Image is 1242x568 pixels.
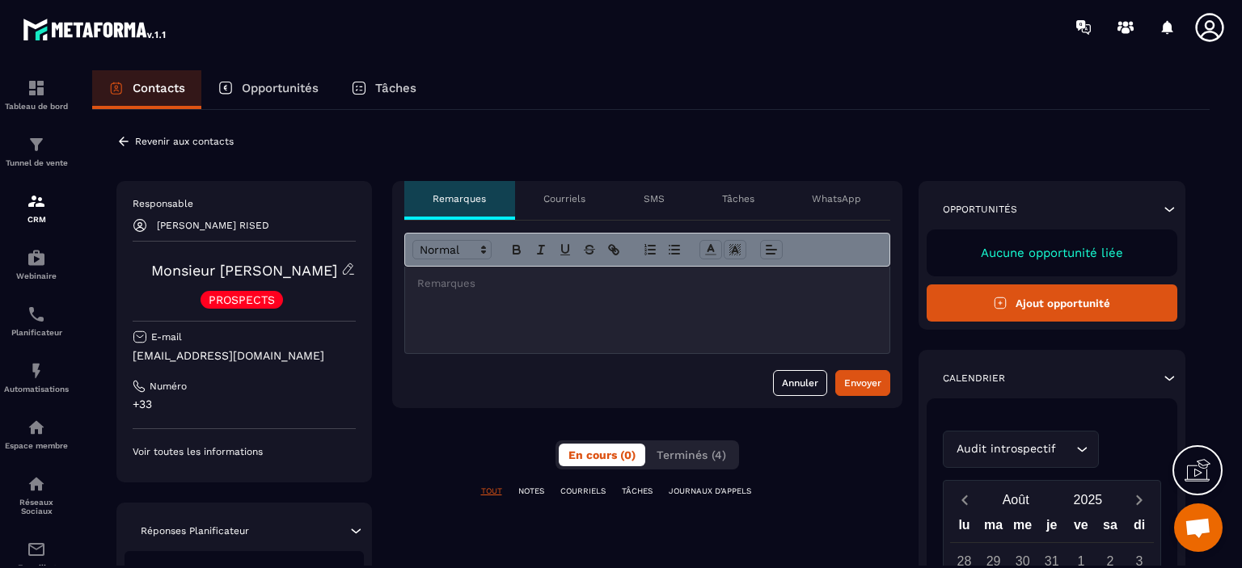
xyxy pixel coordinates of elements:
[4,271,69,280] p: Webinaire
[4,441,69,450] p: Espace membre
[669,486,751,497] p: JOURNAUX D'APPELS
[1052,486,1124,514] button: Open years overlay
[133,445,356,458] p: Voir toutes les informations
[27,135,46,154] img: formation
[133,348,356,364] p: [EMAIL_ADDRESS][DOMAIN_NAME]
[1067,514,1096,542] div: ve
[201,70,335,109] a: Opportunités
[657,448,726,461] span: Terminés (4)
[4,215,69,224] p: CRM
[812,192,861,205] p: WhatsApp
[4,179,69,236] a: formationformationCRM
[481,486,502,497] p: TOUT
[560,486,606,497] p: COURRIELS
[92,70,201,109] a: Contacts
[543,192,585,205] p: Courriels
[433,192,486,205] p: Remarques
[559,444,645,466] button: En cours (0)
[151,262,337,279] a: Monsieur [PERSON_NAME]
[844,375,881,391] div: Envoyer
[622,486,653,497] p: TÂCHES
[27,191,46,211] img: formation
[27,540,46,559] img: email
[242,81,319,95] p: Opportunités
[953,440,1060,458] span: Audit introspectif
[4,123,69,179] a: formationformationTunnel de vente
[133,197,356,210] p: Responsable
[27,418,46,437] img: automations
[133,397,356,412] p: +33
[980,486,1052,514] button: Open months overlay
[4,385,69,393] p: Automatisations
[141,524,249,537] p: Réponses Planificateur
[375,81,416,95] p: Tâches
[943,246,1162,260] p: Aucune opportunité liée
[943,431,1099,468] div: Search for option
[979,514,1008,542] div: ma
[943,203,1017,216] p: Opportunités
[4,498,69,515] p: Réseaux Sociaux
[1008,514,1037,542] div: me
[4,462,69,528] a: social-networksocial-networkRéseaux Sociaux
[23,15,168,44] img: logo
[722,192,754,205] p: Tâches
[773,370,827,396] button: Annuler
[835,370,890,396] button: Envoyer
[1060,440,1072,458] input: Search for option
[949,514,978,542] div: lu
[4,102,69,111] p: Tableau de bord
[133,81,185,95] p: Contacts
[4,328,69,337] p: Planificateur
[4,292,69,349] a: schedulerschedulerPlanificateur
[27,78,46,98] img: formation
[27,361,46,381] img: automations
[1125,514,1154,542] div: di
[150,380,187,393] p: Numéro
[4,349,69,406] a: automationsautomationsAutomatisations
[157,220,269,231] p: [PERSON_NAME] RISED
[647,444,736,466] button: Terminés (4)
[927,284,1178,322] button: Ajout opportunité
[151,330,182,343] p: E-mail
[4,236,69,292] a: automationsautomationsWebinaire
[135,136,234,147] p: Revenir aux contacts
[209,294,275,305] p: PROSPECTS
[943,372,1005,385] p: Calendrier
[1124,489,1154,511] button: Next month
[27,474,46,494] img: social-network
[1037,514,1067,542] div: je
[335,70,433,109] a: Tâches
[518,486,544,497] p: NOTES
[950,489,980,511] button: Previous month
[4,406,69,462] a: automationsautomationsEspace membre
[1174,503,1223,552] a: Ouvrir le chat
[4,158,69,167] p: Tunnel de vente
[568,448,636,461] span: En cours (0)
[1096,514,1125,542] div: sa
[27,248,46,267] img: automations
[644,192,665,205] p: SMS
[27,305,46,324] img: scheduler
[4,66,69,123] a: formationformationTableau de bord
